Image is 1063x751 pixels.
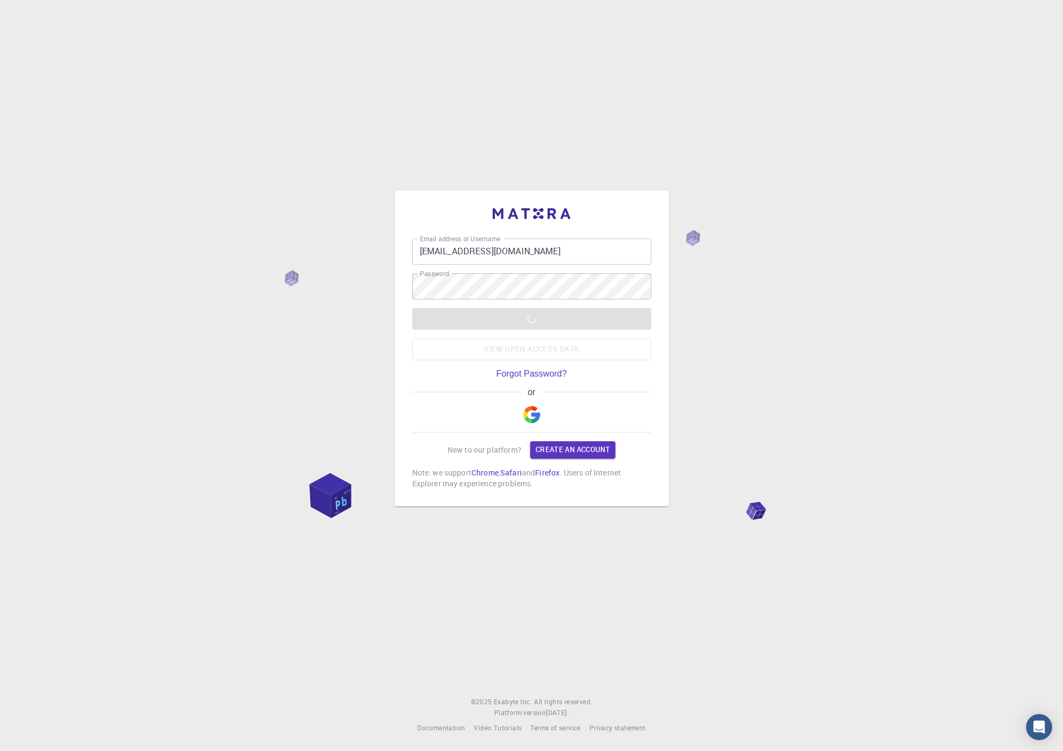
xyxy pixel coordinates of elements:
[494,708,546,718] span: Platform version
[494,697,532,706] span: Exabyte Inc.
[496,369,567,379] a: Forgot Password?
[417,723,465,734] a: Documentation
[448,445,521,455] p: New to our platform?
[1026,714,1052,740] div: Open Intercom Messenger
[500,467,522,478] a: Safari
[474,723,521,734] a: Video Tutorials
[589,723,646,732] span: Privacy statement
[523,387,540,397] span: or
[494,697,532,708] a: Exabyte Inc.
[417,723,465,732] span: Documentation
[474,723,521,732] span: Video Tutorials
[546,708,569,718] a: [DATE].
[523,406,540,423] img: Google
[420,234,500,243] label: Email address or Username
[546,708,569,717] span: [DATE] .
[471,697,494,708] span: © 2025
[412,467,651,489] p: Note: we support , and . Users of Internet Explorer may experience problems.
[534,697,592,708] span: All rights reserved.
[530,723,580,732] span: Terms of service
[530,723,580,734] a: Terms of service
[530,441,615,459] a: Create an account
[535,467,559,478] a: Firefox
[420,269,449,278] label: Password
[589,723,646,734] a: Privacy statement
[471,467,499,478] a: Chrome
